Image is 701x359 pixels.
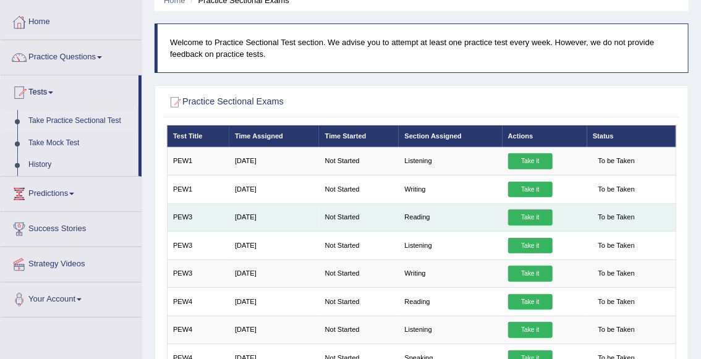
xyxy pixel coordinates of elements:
[167,316,229,344] td: PEW4
[167,95,483,111] h2: Practice Sectional Exams
[319,288,399,316] td: Not Started
[1,5,142,36] a: Home
[593,266,640,282] span: To be Taken
[399,288,502,316] td: Reading
[508,266,553,282] a: Take it
[167,232,229,260] td: PEW3
[399,125,502,147] th: Section Assigned
[1,40,142,71] a: Practice Questions
[1,75,138,106] a: Tests
[508,182,553,198] a: Take it
[229,260,320,287] td: [DATE]
[508,322,553,338] a: Take it
[319,175,399,203] td: Not Started
[319,125,399,147] th: Time Started
[229,232,320,260] td: [DATE]
[167,203,229,231] td: PEW3
[23,154,138,176] a: History
[593,209,640,226] span: To be Taken
[508,153,553,169] a: Take it
[167,260,229,287] td: PEW3
[170,36,676,60] p: Welcome to Practice Sectional Test section. We advise you to attempt at least one practice test e...
[229,316,320,344] td: [DATE]
[167,147,229,175] td: PEW1
[167,175,229,203] td: PEW1
[1,212,142,243] a: Success Stories
[229,147,320,175] td: [DATE]
[319,203,399,231] td: Not Started
[399,147,502,175] td: Listening
[503,125,587,147] th: Actions
[399,260,502,287] td: Writing
[229,125,320,147] th: Time Assigned
[508,238,553,254] a: Take it
[587,125,676,147] th: Status
[399,175,502,203] td: Writing
[593,153,640,169] span: To be Taken
[399,203,502,231] td: Reading
[23,132,138,154] a: Take Mock Test
[593,182,640,198] span: To be Taken
[1,177,142,208] a: Predictions
[319,232,399,260] td: Not Started
[167,288,229,316] td: PEW4
[229,288,320,316] td: [DATE]
[593,238,640,254] span: To be Taken
[229,203,320,231] td: [DATE]
[593,294,640,310] span: To be Taken
[399,232,502,260] td: Listening
[1,282,142,313] a: Your Account
[1,247,142,278] a: Strategy Videos
[229,175,320,203] td: [DATE]
[319,147,399,175] td: Not Started
[593,322,640,338] span: To be Taken
[167,125,229,147] th: Test Title
[399,316,502,344] td: Listening
[319,260,399,287] td: Not Started
[508,294,553,310] a: Take it
[508,209,553,226] a: Take it
[319,316,399,344] td: Not Started
[23,110,138,132] a: Take Practice Sectional Test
